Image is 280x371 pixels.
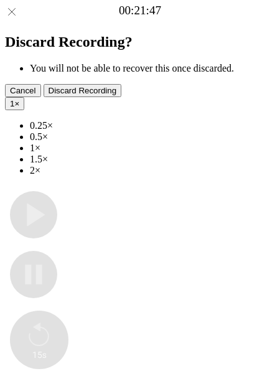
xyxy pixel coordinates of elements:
span: 1 [10,99,14,108]
button: Discard Recording [44,84,122,97]
button: Cancel [5,84,41,97]
li: 2× [30,165,275,176]
li: 0.25× [30,120,275,131]
li: 1× [30,143,275,154]
button: 1× [5,97,24,110]
li: 0.5× [30,131,275,143]
h2: Discard Recording? [5,34,275,50]
a: 00:21:47 [119,4,161,17]
li: You will not be able to recover this once discarded. [30,63,275,74]
li: 1.5× [30,154,275,165]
